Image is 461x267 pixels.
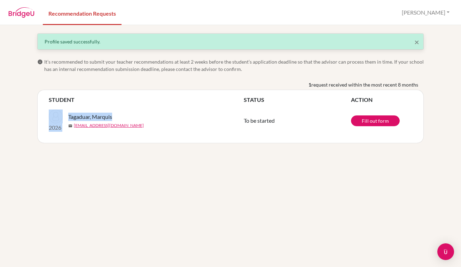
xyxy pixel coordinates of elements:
[45,38,416,45] div: Profile saved successfully.
[8,7,34,18] img: BridgeU logo
[244,117,275,124] span: To be started
[308,81,311,88] b: 1
[311,81,418,88] span: request received within the most recent 8 months
[414,38,419,46] button: Close
[43,1,122,25] a: Recommendation Requests
[49,110,63,123] img: Tagaduar, Marquis
[37,59,43,65] span: info
[68,124,72,128] span: mail
[414,37,419,47] span: ×
[351,115,400,126] a: Fill out form
[49,96,244,104] th: STUDENT
[351,96,412,104] th: ACTION
[74,122,144,129] a: [EMAIL_ADDRESS][DOMAIN_NAME]
[399,6,453,19] button: [PERSON_NAME]
[437,243,454,260] div: Open Intercom Messenger
[44,58,424,73] span: It’s recommended to submit your teacher recommendations at least 2 weeks before the student’s app...
[244,96,351,104] th: STATUS
[68,113,112,121] span: Tagaduar, Marquis
[49,123,63,132] p: 2026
